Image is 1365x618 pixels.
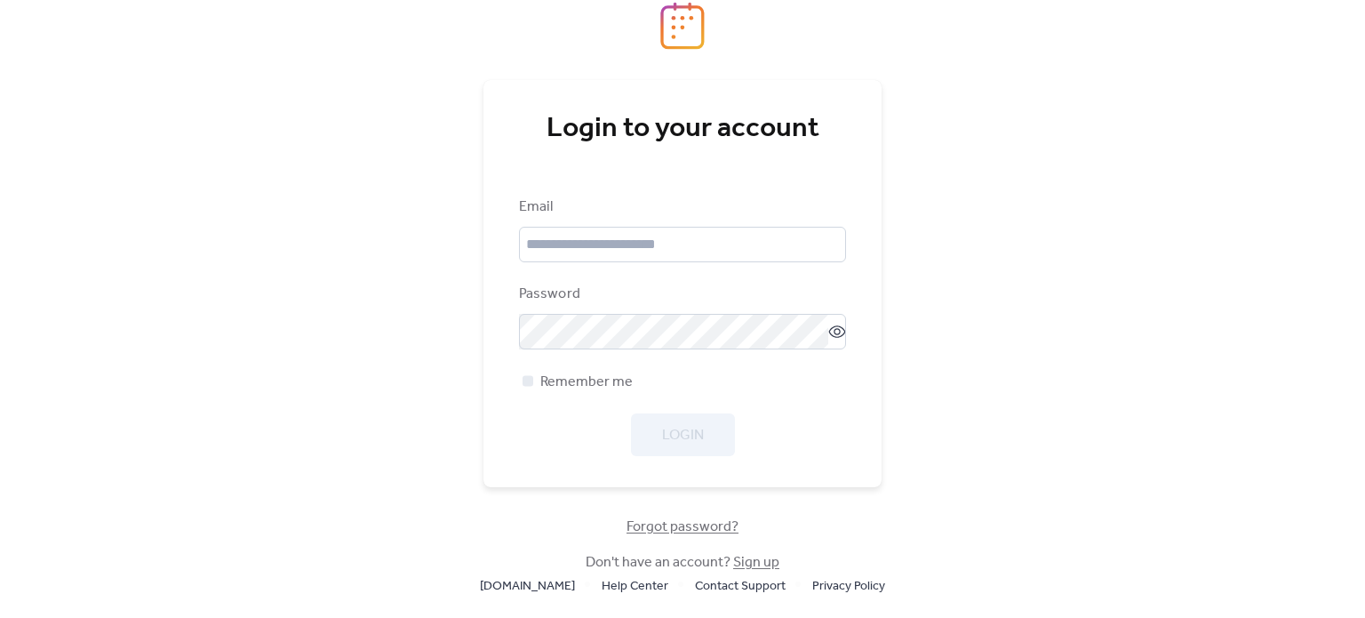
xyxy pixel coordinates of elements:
a: [DOMAIN_NAME] [480,574,575,597]
a: Sign up [733,549,779,576]
div: Email [519,197,842,218]
a: Help Center [602,574,668,597]
span: Help Center [602,576,668,598]
span: Don't have an account? [586,552,779,574]
a: Privacy Policy [812,574,885,597]
div: Password [519,284,842,305]
span: Privacy Policy [812,576,885,598]
img: logo [660,2,705,50]
span: [DOMAIN_NAME] [480,576,575,598]
div: Login to your account [519,111,846,147]
span: Contact Support [695,576,786,598]
a: Forgot password? [627,522,738,532]
span: Forgot password? [627,517,738,538]
span: Remember me [540,372,633,393]
a: Contact Support [695,574,786,597]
